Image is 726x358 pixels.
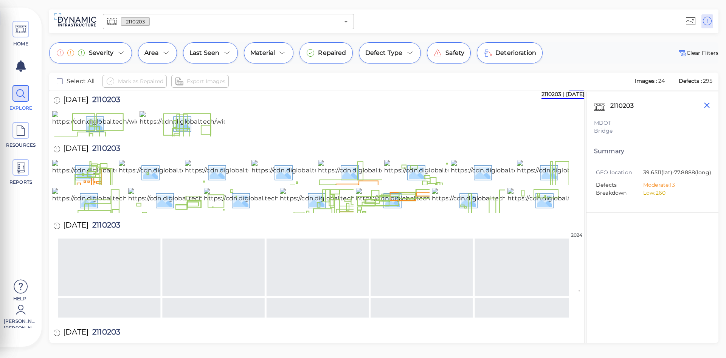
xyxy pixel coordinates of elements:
span: Help [4,295,36,301]
span: Material [250,48,275,57]
span: Defect Type [365,48,403,57]
img: https://cdn.diglobal.tech/width210/289/2110203_040720_D_p2%20c3%20spalled%20south%20face_1.jpg%20... [52,111,398,135]
img: https://cdn.diglobal.tech/width210/289/2110203_040720_D_p2%20south%20end%20of%20cap%20spalled.jpg... [280,188,616,212]
img: https://cdn.diglobal.tech/width210/289/2110203_040720_D_s2%20g5%20dia2%20top%20weld%20diaphragm%2... [185,160,649,184]
img: https://cdn.diglobal.tech/width210/289/2110203_040720_D_s2%20g5%20dia2%20top%20weld%20diaphragm%2... [251,160,702,184]
span: Export Images [187,77,225,86]
span: Safety [445,48,464,57]
li: Moderate: 13 [643,181,705,189]
span: 2110203 [88,328,120,338]
span: 24 [658,77,665,84]
a: RESOURCES [4,122,38,149]
img: https://cdn.diglobal.tech/width210/289/2110203_040720_D_deck%20cracking%20and%20breaking%20up.jpg... [52,188,388,212]
span: Repaired [318,48,346,57]
span: Severity [89,48,113,57]
span: [DATE] [63,144,88,155]
span: HOME [5,40,37,47]
div: 2024 [569,232,584,239]
div: MDOT [594,119,711,127]
span: 295 [703,77,712,84]
img: https://cdn.diglobal.tech/width210/289/2110203_040720_D_s3%20g1%20p2%20bottom%20flange%20section%... [318,160,688,184]
span: GEO location [596,169,643,177]
span: [DATE] [63,328,88,338]
button: Open [341,16,351,27]
a: REPORTS [4,159,38,186]
span: Area [144,48,158,57]
img: https://cdn.diglobal.tech/width210/289/2110203_040720_D_p2%20c3%20spalled%20south%20face.jpg%20.p... [140,111,480,135]
img: https://cdn.diglobal.tech/width210/289/2110203_040720_D_soffit%20sp1%20bays%204%20and%203%20punct... [204,188,597,212]
button: Mark as Repaired [102,75,167,88]
div: 2110203 | [DATE] [541,90,584,99]
span: Images : [634,77,658,84]
span: [DATE] [63,221,88,231]
div: Bridge [594,127,711,135]
button: Clear Fliters [678,48,718,57]
span: EXPLORE [5,105,37,112]
span: Defects : [678,77,703,84]
iframe: Chat [694,324,720,352]
span: REPORTS [5,179,37,186]
a: HOME [4,21,38,47]
a: EXPLORE [4,85,38,112]
span: Defects Breakdown [596,181,643,197]
span: Last Seen [189,48,219,57]
li: Low: 260 [643,189,705,197]
img: https://cdn.diglobal.tech/width210/289/2110203_040720_D_puncture%20repairs%20to%20deck.jpg?asgd=289 [384,160,690,184]
span: 2110203 [88,144,120,155]
span: 2110203 [88,96,120,106]
button: Export Images [171,75,229,88]
span: 2110203 [88,221,120,231]
span: 39.6511 (lat) -77.8888 (long) [643,169,711,177]
img: https://cdn.diglobal.tech/width210/289/2110203_040720_D_p2%20by%204%20puncture%20repairs.jpg?asgd... [356,188,672,212]
span: Deterioration [495,48,536,57]
img: https://cdn.diglobal.tech/width210/289/2110203_040720_D_p2%20south%20end%20of%20cap_1.jpg?asgd=289 [52,160,359,184]
img: https://cdn.diglobal.tech/width210/289/2110203_040720_D_p2%20by3%20puncture%20repairs.jpg?asgd=289 [128,188,431,212]
div: 2110203 [608,99,644,115]
span: Mark as Repaired [118,77,163,86]
span: [DATE] [63,96,88,106]
span: 2110203 [121,18,149,25]
span: Select All [67,77,95,86]
span: RESOURCES [5,142,37,149]
span: [PERSON_NAME] [PERSON_NAME] [4,318,36,328]
img: https://cdn.diglobal.tech/width210/289/2110203_040720_D_s2%20g6%20dia2%20top%20weld%20dia%20conne... [119,160,554,184]
div: Summary [594,147,711,156]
